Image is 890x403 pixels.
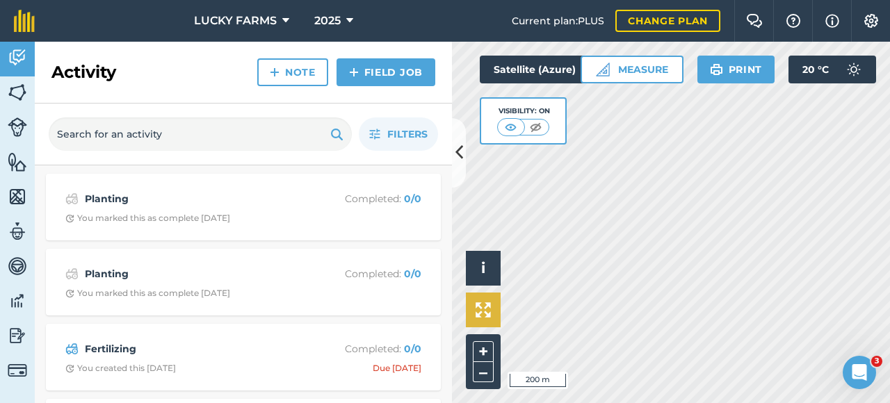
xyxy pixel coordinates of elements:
img: svg+xml;base64,PD94bWwgdmVyc2lvbj0iMS4wIiBlbmNvZGluZz0idXRmLTgiPz4KPCEtLSBHZW5lcmF0b3I6IEFkb2JlIE... [8,325,27,346]
img: svg+xml;base64,PHN2ZyB4bWxucz0iaHR0cDovL3d3dy53My5vcmcvMjAwMC9zdmciIHdpZHRoPSI1MCIgaGVpZ2h0PSI0MC... [527,120,544,134]
img: svg+xml;base64,PHN2ZyB4bWxucz0iaHR0cDovL3d3dy53My5vcmcvMjAwMC9zdmciIHdpZHRoPSIxNyIgaGVpZ2h0PSIxNy... [825,13,839,29]
a: PlantingCompleted: 0/0Clock with arrow pointing clockwiseYou marked this as complete [DATE] [54,182,432,232]
button: i [466,251,501,286]
a: Change plan [615,10,720,32]
span: LUCKY FARMS [194,13,277,29]
p: Completed : [311,341,421,356]
strong: Fertilizing [85,341,305,356]
img: Four arrows, one pointing top left, one top right, one bottom right and the last bottom left [476,302,491,318]
img: svg+xml;base64,PHN2ZyB4bWxucz0iaHR0cDovL3d3dy53My5vcmcvMjAwMC9zdmciIHdpZHRoPSI1NiIgaGVpZ2h0PSI2MC... [8,82,27,103]
iframe: Intercom live chat [843,356,876,389]
img: svg+xml;base64,PD94bWwgdmVyc2lvbj0iMS4wIiBlbmNvZGluZz0idXRmLTgiPz4KPCEtLSBHZW5lcmF0b3I6IEFkb2JlIE... [8,47,27,68]
img: svg+xml;base64,PD94bWwgdmVyc2lvbj0iMS4wIiBlbmNvZGluZz0idXRmLTgiPz4KPCEtLSBHZW5lcmF0b3I6IEFkb2JlIE... [65,190,79,207]
button: Measure [581,56,683,83]
span: i [481,259,485,277]
button: + [473,341,494,362]
input: Search for an activity [49,117,352,151]
img: svg+xml;base64,PHN2ZyB4bWxucz0iaHR0cDovL3d3dy53My5vcmcvMjAwMC9zdmciIHdpZHRoPSIxNCIgaGVpZ2h0PSIyNC... [349,64,359,81]
img: Clock with arrow pointing clockwise [65,289,74,298]
span: 20 ° C [802,56,829,83]
div: Due [DATE] [373,363,421,374]
a: Field Job [337,58,435,86]
img: svg+xml;base64,PD94bWwgdmVyc2lvbj0iMS4wIiBlbmNvZGluZz0idXRmLTgiPz4KPCEtLSBHZW5lcmF0b3I6IEFkb2JlIE... [8,117,27,137]
img: Two speech bubbles overlapping with the left bubble in the forefront [746,14,763,28]
img: svg+xml;base64,PHN2ZyB4bWxucz0iaHR0cDovL3d3dy53My5vcmcvMjAwMC9zdmciIHdpZHRoPSI1NiIgaGVpZ2h0PSI2MC... [8,186,27,207]
div: You marked this as complete [DATE] [65,213,230,224]
div: You marked this as complete [DATE] [65,288,230,299]
p: Completed : [311,191,421,206]
span: 2025 [314,13,341,29]
strong: Planting [85,266,305,281]
button: Print [697,56,775,83]
img: svg+xml;base64,PHN2ZyB4bWxucz0iaHR0cDovL3d3dy53My5vcmcvMjAwMC9zdmciIHdpZHRoPSIxOSIgaGVpZ2h0PSIyNC... [710,61,723,78]
h2: Activity [51,61,116,83]
a: PlantingCompleted: 0/0Clock with arrow pointing clockwiseYou marked this as complete [DATE] [54,257,432,307]
span: Filters [387,126,428,142]
a: Note [257,58,328,86]
img: fieldmargin Logo [14,10,35,32]
strong: 0 / 0 [404,268,421,280]
img: svg+xml;base64,PHN2ZyB4bWxucz0iaHR0cDovL3d3dy53My5vcmcvMjAwMC9zdmciIHdpZHRoPSIxNCIgaGVpZ2h0PSIyNC... [270,64,280,81]
span: 3 [871,356,882,367]
img: svg+xml;base64,PHN2ZyB4bWxucz0iaHR0cDovL3d3dy53My5vcmcvMjAwMC9zdmciIHdpZHRoPSI1NiIgaGVpZ2h0PSI2MC... [8,151,27,172]
img: Ruler icon [596,63,610,76]
strong: 0 / 0 [404,343,421,355]
div: Visibility: On [497,106,550,117]
div: You created this [DATE] [65,363,176,374]
img: svg+xml;base64,PHN2ZyB4bWxucz0iaHR0cDovL3d3dy53My5vcmcvMjAwMC9zdmciIHdpZHRoPSIxOSIgaGVpZ2h0PSIyNC... [330,126,343,142]
img: A cog icon [863,14,880,28]
strong: Planting [85,191,305,206]
button: Filters [359,117,438,151]
img: Clock with arrow pointing clockwise [65,364,74,373]
strong: 0 / 0 [404,192,421,205]
img: svg+xml;base64,PD94bWwgdmVyc2lvbj0iMS4wIiBlbmNvZGluZz0idXRmLTgiPz4KPCEtLSBHZW5lcmF0b3I6IEFkb2JlIE... [65,340,79,357]
img: svg+xml;base64,PHN2ZyB4bWxucz0iaHR0cDovL3d3dy53My5vcmcvMjAwMC9zdmciIHdpZHRoPSI1MCIgaGVpZ2h0PSI0MC... [502,120,519,134]
button: – [473,362,494,382]
img: svg+xml;base64,PD94bWwgdmVyc2lvbj0iMS4wIiBlbmNvZGluZz0idXRmLTgiPz4KPCEtLSBHZW5lcmF0b3I6IEFkb2JlIE... [840,56,868,83]
img: A question mark icon [785,14,802,28]
img: svg+xml;base64,PD94bWwgdmVyc2lvbj0iMS4wIiBlbmNvZGluZz0idXRmLTgiPz4KPCEtLSBHZW5lcmF0b3I6IEFkb2JlIE... [65,265,79,282]
span: Current plan : PLUS [512,13,604,28]
button: Satellite (Azure) [480,56,613,83]
img: svg+xml;base64,PD94bWwgdmVyc2lvbj0iMS4wIiBlbmNvZGluZz0idXRmLTgiPz4KPCEtLSBHZW5lcmF0b3I6IEFkb2JlIE... [8,256,27,277]
a: FertilizingCompleted: 0/0Clock with arrow pointing clockwiseYou created this [DATE]Due [DATE] [54,332,432,382]
p: Completed : [311,266,421,281]
img: svg+xml;base64,PD94bWwgdmVyc2lvbj0iMS4wIiBlbmNvZGluZz0idXRmLTgiPz4KPCEtLSBHZW5lcmF0b3I6IEFkb2JlIE... [8,361,27,380]
img: svg+xml;base64,PD94bWwgdmVyc2lvbj0iMS4wIiBlbmNvZGluZz0idXRmLTgiPz4KPCEtLSBHZW5lcmF0b3I6IEFkb2JlIE... [8,290,27,311]
img: Clock with arrow pointing clockwise [65,214,74,223]
img: svg+xml;base64,PD94bWwgdmVyc2lvbj0iMS4wIiBlbmNvZGluZz0idXRmLTgiPz4KPCEtLSBHZW5lcmF0b3I6IEFkb2JlIE... [8,221,27,242]
button: 20 °C [788,56,876,83]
